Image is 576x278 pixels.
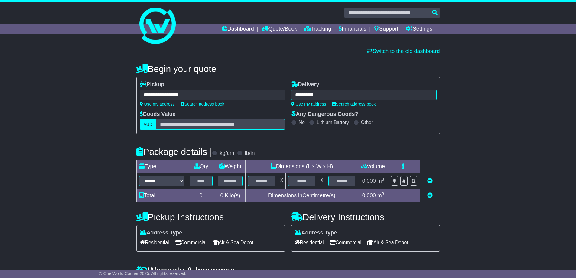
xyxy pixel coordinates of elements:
h4: Warranty & Insurance [136,265,440,275]
span: © One World Courier 2025. All rights reserved. [99,271,187,276]
a: Dashboard [222,24,254,34]
td: Type [136,160,187,173]
a: Switch to the old dashboard [367,48,440,54]
label: Lithium Battery [317,119,349,125]
h4: Delivery Instructions [291,212,440,222]
span: 0.000 [362,192,376,198]
sup: 3 [382,191,384,196]
td: x [318,173,326,189]
a: Remove this item [427,178,433,184]
span: m [377,178,384,184]
span: Air & Sea Depot [367,238,408,247]
h4: Package details | [136,147,212,157]
label: Delivery [291,81,319,88]
td: Weight [215,160,246,173]
td: x [278,173,286,189]
a: Add new item [427,192,433,198]
label: No [299,119,305,125]
td: Kilo(s) [215,189,246,202]
a: Support [374,24,398,34]
td: Total [136,189,187,202]
span: Residential [140,238,169,247]
a: Search address book [181,102,224,106]
label: Address Type [140,230,182,236]
a: Financials [339,24,366,34]
label: AUD [140,119,157,130]
h4: Pickup Instructions [136,212,285,222]
label: Any Dangerous Goods? [291,111,358,118]
span: 0 [220,192,223,198]
span: Commercial [175,238,207,247]
label: Address Type [295,230,337,236]
h4: Begin your quote [136,64,440,74]
td: Qty [187,160,215,173]
a: Search address book [332,102,376,106]
td: 0 [187,189,215,202]
a: Quote/Book [261,24,297,34]
label: kg/cm [220,150,234,157]
label: Pickup [140,81,164,88]
label: Other [361,119,373,125]
a: Settings [406,24,432,34]
span: m [377,192,384,198]
span: 0.000 [362,178,376,184]
span: Commercial [330,238,361,247]
span: Residential [295,238,324,247]
a: Use my address [140,102,175,106]
sup: 3 [382,177,384,182]
label: Goods Value [140,111,176,118]
td: Volume [358,160,388,173]
a: Tracking [304,24,331,34]
span: Air & Sea Depot [213,238,253,247]
td: Dimensions (L x W x H) [246,160,358,173]
label: lb/in [245,150,255,157]
td: Dimensions in Centimetre(s) [246,189,358,202]
a: Use my address [291,102,326,106]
